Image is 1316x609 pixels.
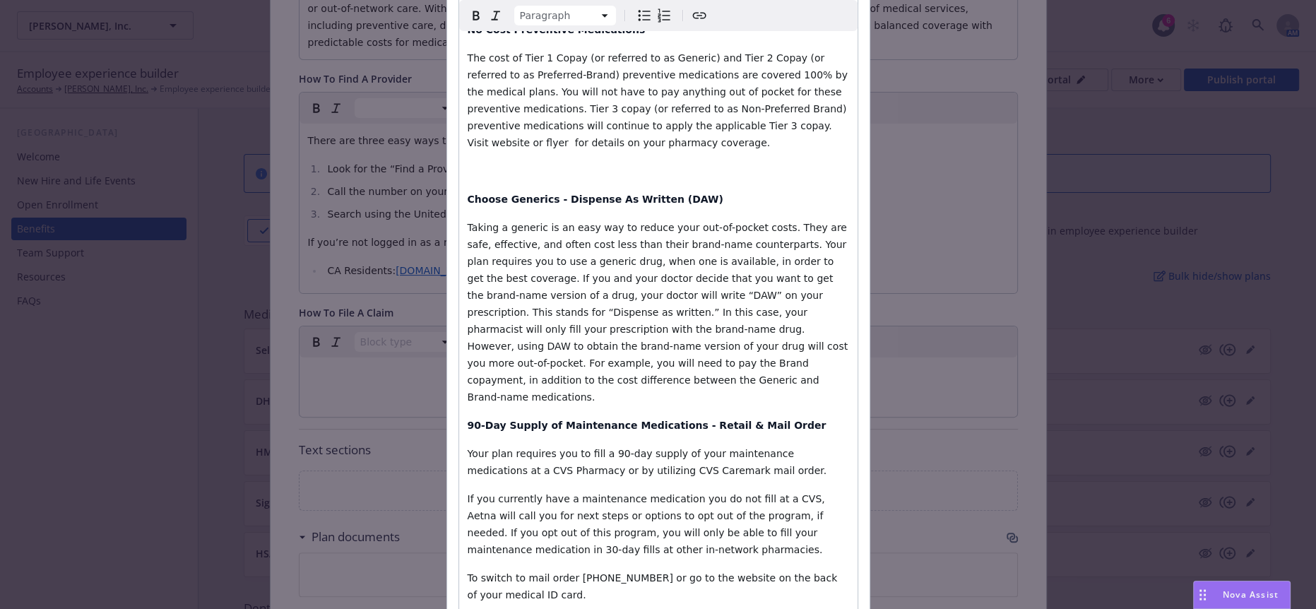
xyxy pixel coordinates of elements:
span: The cost of Tier 1 Copay (or referred to as Generic) and Tier 2 Copay (or referred to as Preferre... [468,52,851,148]
div: toggle group [634,6,674,25]
strong: Choose Generics - Dispense As Written (DAW) [468,194,723,205]
button: Bulleted list [634,6,654,25]
span: Taking a generic is an easy way to reduce your out-of-pocket costs. They are safe, effective, and... [468,222,851,403]
button: Numbered list [654,6,674,25]
button: Bold [466,6,486,25]
div: Drag to move [1194,581,1211,608]
span: If you currently have a maintenance medication you do not fill at a CVS, Aetna will call you for ... [468,493,829,555]
button: Create link [689,6,709,25]
span: Nova Assist [1223,589,1279,601]
button: Nova Assist [1193,581,1291,609]
strong: 90-Day Supply of Maintenance Medications - Retail & Mail Order [468,420,826,431]
span: Your plan requires you to fill a 90-day supply of your maintenance medications at a CVS Pharmacy ... [468,448,827,476]
button: Block type [514,6,616,25]
span: To switch to mail order [PHONE_NUMBER] or go to the website on the back of your medical ID card. [468,572,841,601]
button: Italic [486,6,506,25]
